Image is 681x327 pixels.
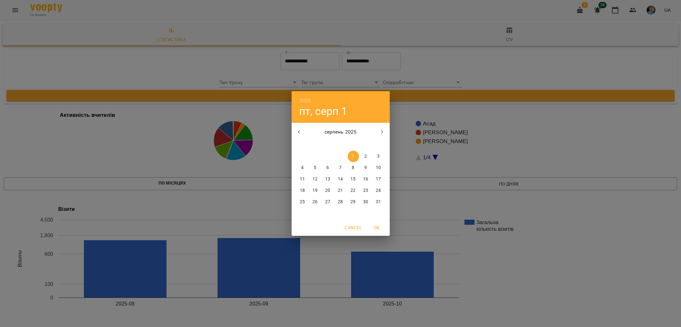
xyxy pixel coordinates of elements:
[350,176,356,182] p: 15
[312,176,318,182] p: 12
[352,153,354,160] p: 1
[360,196,372,208] button: 30
[297,185,308,196] button: 18
[364,165,367,171] p: 9
[335,185,346,196] button: 21
[360,173,372,185] button: 16
[360,162,372,173] button: 9
[335,162,346,173] button: 7
[348,173,359,185] button: 15
[348,141,359,148] span: пт
[300,176,305,182] p: 11
[325,199,330,205] p: 27
[344,224,362,231] span: Cancel
[322,196,334,208] button: 27
[322,173,334,185] button: 13
[373,151,384,162] button: 3
[310,185,321,196] button: 19
[306,128,375,136] p: серпень 2025
[373,173,384,185] button: 17
[297,162,308,173] button: 4
[300,187,305,194] p: 18
[338,187,343,194] p: 21
[335,173,346,185] button: 14
[376,187,381,194] p: 24
[297,141,308,148] span: пн
[376,165,381,171] p: 10
[300,199,305,205] p: 25
[376,176,381,182] p: 17
[348,162,359,173] button: 8
[310,162,321,173] button: 5
[297,196,308,208] button: 25
[363,199,368,205] p: 30
[322,162,334,173] button: 6
[373,196,384,208] button: 31
[299,105,347,118] button: пт, серп 1
[360,151,372,162] button: 2
[310,141,321,148] span: вт
[348,151,359,162] button: 1
[325,176,330,182] p: 13
[322,141,334,148] span: ср
[326,165,329,171] p: 6
[297,173,308,185] button: 11
[350,187,356,194] p: 22
[322,185,334,196] button: 20
[338,176,343,182] p: 14
[364,153,367,160] p: 2
[363,187,368,194] p: 23
[352,165,354,171] p: 8
[360,185,372,196] button: 23
[335,196,346,208] button: 28
[310,196,321,208] button: 26
[377,153,380,160] p: 3
[325,187,330,194] p: 20
[312,199,318,205] p: 26
[312,187,318,194] p: 19
[299,96,311,105] button: 2025
[301,165,304,171] p: 4
[376,199,381,205] p: 31
[363,176,368,182] p: 16
[350,199,356,205] p: 29
[369,224,385,231] span: OK
[338,199,343,205] p: 28
[348,185,359,196] button: 22
[373,141,384,148] span: нд
[360,141,372,148] span: сб
[373,185,384,196] button: 24
[339,165,342,171] p: 7
[335,141,346,148] span: чт
[314,165,316,171] p: 5
[342,222,364,233] button: Cancel
[310,173,321,185] button: 12
[348,196,359,208] button: 29
[373,162,384,173] button: 10
[367,222,387,233] button: OK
